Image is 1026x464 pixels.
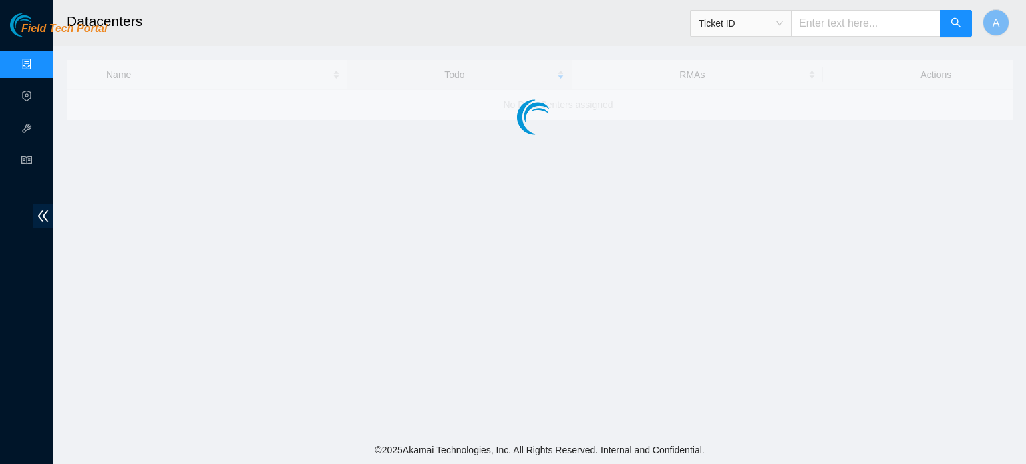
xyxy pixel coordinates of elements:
[940,10,972,37] button: search
[993,15,1000,31] span: A
[21,23,107,35] span: Field Tech Portal
[791,10,940,37] input: Enter text here...
[10,24,107,41] a: Akamai TechnologiesField Tech Portal
[33,204,53,228] span: double-left
[53,436,1026,464] footer: © 2025 Akamai Technologies, Inc. All Rights Reserved. Internal and Confidential.
[951,17,961,30] span: search
[21,149,32,176] span: read
[699,13,783,33] span: Ticket ID
[10,13,67,37] img: Akamai Technologies
[983,9,1009,36] button: A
